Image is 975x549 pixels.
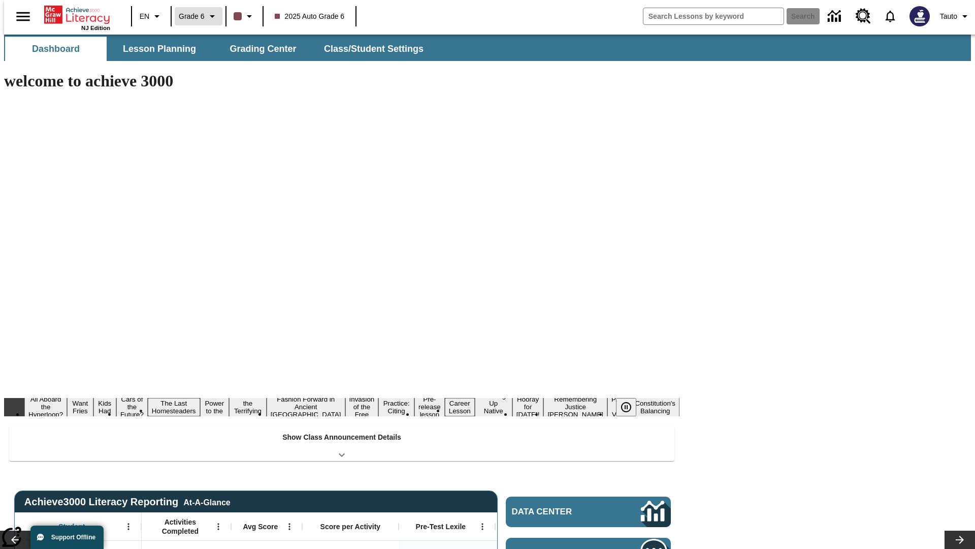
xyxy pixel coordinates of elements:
input: search field [643,8,784,24]
button: Profile/Settings [936,7,975,25]
button: Slide 2 Do You Want Fries With That? [67,383,93,432]
button: Slide 17 The Constitution's Balancing Act [631,390,679,424]
span: Support Offline [51,534,95,541]
button: Language: EN, Select a language [135,7,168,25]
a: Notifications [877,3,903,29]
div: Home [44,4,110,31]
span: Score per Activity [320,522,381,531]
span: Activities Completed [147,517,214,536]
span: Grading Center [230,43,296,55]
a: Home [44,5,110,25]
button: Open Menu [282,519,297,534]
button: Slide 3 Dirty Jobs Kids Had To Do [93,383,116,432]
button: Dashboard [5,37,107,61]
span: Lesson Planning [123,43,196,55]
button: Support Offline [30,526,104,549]
button: Slide 13 Cooking Up Native Traditions [475,390,512,424]
button: Slide 4 Cars of the Future? [116,394,148,420]
h1: welcome to achieve 3000 [4,72,679,90]
button: Lesson Planning [109,37,210,61]
span: Avg Score [243,522,278,531]
span: 2025 Auto Grade 6 [275,11,345,22]
div: At-A-Glance [183,496,230,507]
span: Dashboard [32,43,80,55]
button: Select a new avatar [903,3,936,29]
span: EN [140,11,149,22]
button: Slide 1 All Aboard the Hyperloop? [24,394,67,420]
button: Slide 15 Remembering Justice O'Connor [543,394,607,420]
button: Slide 11 Pre-release lesson [414,394,445,420]
div: Pause [616,398,646,416]
button: Grade: Grade 6, Select a grade [175,7,222,25]
button: Open Menu [475,519,490,534]
button: Slide 6 Solar Power to the People [200,390,230,424]
a: Data Center [506,497,671,527]
button: Open Menu [121,519,136,534]
button: Open Menu [211,519,226,534]
a: Resource Center, Will open in new tab [850,3,877,30]
span: Class/Student Settings [324,43,424,55]
p: Show Class Announcement Details [282,432,401,443]
img: Avatar [909,6,930,26]
span: Achieve3000 Literacy Reporting [24,496,231,508]
button: Slide 16 Point of View [607,394,631,420]
span: NJ Edition [81,25,110,31]
span: Grade 6 [179,11,205,22]
button: Pause [616,398,636,416]
span: Student [58,522,85,531]
button: Slide 8 Fashion Forward in Ancient Rome [267,394,345,420]
span: Data Center [512,507,607,517]
button: Slide 7 Attack of the Terrifying Tomatoes [229,390,267,424]
button: Grading Center [212,37,314,61]
button: Slide 12 Career Lesson [445,398,475,416]
div: Show Class Announcement Details [9,426,674,461]
a: Data Center [822,3,850,30]
span: Pre-Test Lexile [416,522,466,531]
button: Slide 14 Hooray for Constitution Day! [512,394,544,420]
button: Class/Student Settings [316,37,432,61]
button: Slide 5 The Last Homesteaders [148,398,200,416]
button: Open side menu [8,2,38,32]
button: Slide 10 Mixed Practice: Citing Evidence [378,390,414,424]
div: SubNavbar [4,35,971,61]
button: Slide 9 The Invasion of the Free CD [345,386,379,428]
span: Tauto [940,11,957,22]
div: SubNavbar [4,37,433,61]
button: Class color is dark brown. Change class color [230,7,259,25]
button: Lesson carousel, Next [945,531,975,549]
